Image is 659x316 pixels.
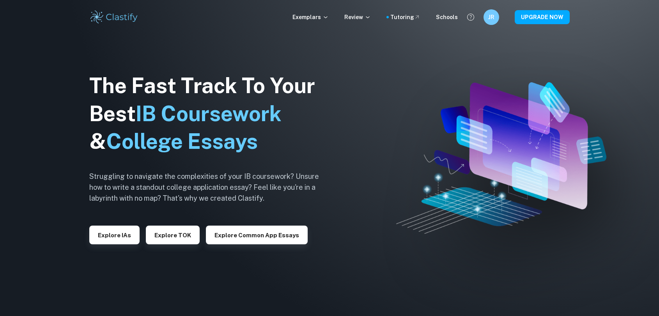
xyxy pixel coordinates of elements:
[344,13,371,21] p: Review
[487,13,496,21] h6: JR
[89,9,139,25] img: Clastify logo
[146,226,200,244] button: Explore TOK
[89,231,140,238] a: Explore IAs
[515,10,570,24] button: UPGRADE NOW
[436,13,458,21] a: Schools
[106,129,258,154] span: College Essays
[146,231,200,238] a: Explore TOK
[89,171,331,204] h6: Struggling to navigate the complexities of your IB coursework? Unsure how to write a standout col...
[89,226,140,244] button: Explore IAs
[292,13,329,21] p: Exemplars
[396,82,606,234] img: Clastify hero
[484,9,499,25] button: JR
[136,101,282,126] span: IB Coursework
[206,231,308,238] a: Explore Common App essays
[89,72,331,156] h1: The Fast Track To Your Best &
[206,226,308,244] button: Explore Common App essays
[390,13,420,21] a: Tutoring
[464,11,477,24] button: Help and Feedback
